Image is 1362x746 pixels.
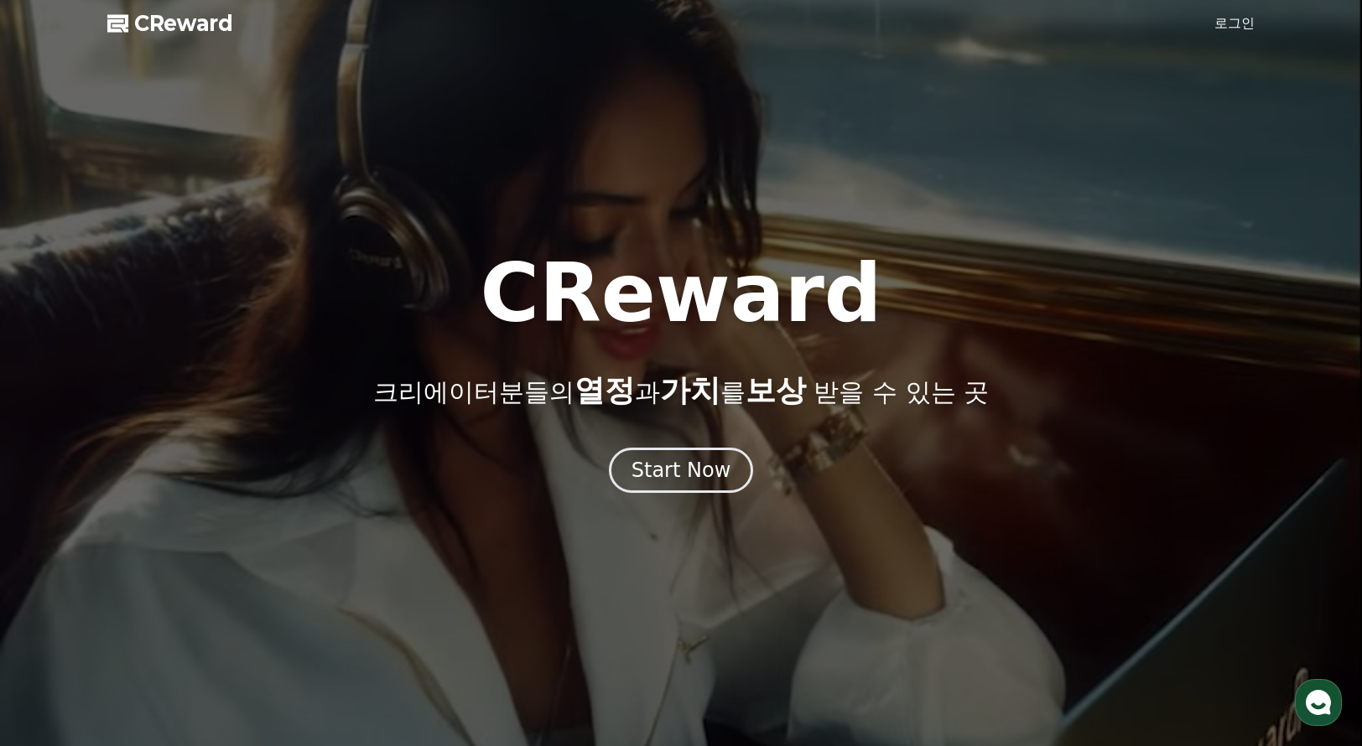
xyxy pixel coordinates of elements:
[5,531,111,573] a: 홈
[746,373,806,407] span: 보상
[216,531,322,573] a: 설정
[259,557,279,570] span: 설정
[53,557,63,570] span: 홈
[373,374,989,407] p: 크리에이터분들의 과 를 받을 수 있는 곳
[480,253,881,334] h1: CReward
[1214,13,1255,34] a: 로그인
[660,373,720,407] span: 가치
[632,457,731,484] div: Start Now
[609,448,754,493] button: Start Now
[111,531,216,573] a: 대화
[153,557,174,571] span: 대화
[574,373,635,407] span: 열정
[107,10,233,37] a: CReward
[134,10,233,37] span: CReward
[609,464,754,480] a: Start Now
